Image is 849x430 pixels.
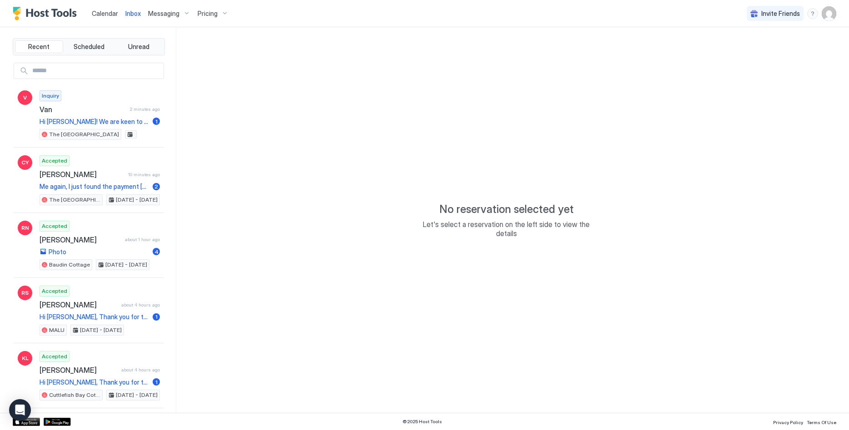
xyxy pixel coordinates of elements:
span: CY [21,158,29,167]
a: Host Tools Logo [13,7,81,20]
span: Calendar [92,10,118,17]
button: Unread [114,40,163,53]
a: Calendar [92,9,118,18]
span: © 2025 Host Tools [402,419,442,425]
span: [DATE] - [DATE] [80,326,122,334]
a: App Store [13,418,40,426]
span: No reservation selected yet [439,203,574,216]
span: Invite Friends [761,10,800,18]
span: Messaging [148,10,179,18]
span: Me again, I just found the payment [PERSON_NAME] [40,183,149,191]
span: 2 [154,183,158,190]
span: [DATE] - [DATE] [105,261,147,269]
span: Privacy Policy [773,420,803,425]
span: Scheduled [74,43,104,51]
span: Accepted [42,352,67,361]
span: about 1 hour ago [125,237,160,242]
span: The [GEOGRAPHIC_DATA] [49,196,100,204]
span: V [23,94,27,102]
a: Inbox [125,9,141,18]
span: KL [22,354,29,362]
span: 1 [155,379,158,386]
span: RS [21,289,29,297]
span: 2 minutes ago [130,106,160,112]
span: Accepted [42,157,67,165]
a: Google Play Store [44,418,71,426]
div: Open Intercom Messenger [9,399,31,421]
a: Terms Of Use [807,417,836,426]
span: 4 [154,248,159,255]
span: Baudin Cottage [49,261,90,269]
span: Unread [128,43,149,51]
span: Pricing [198,10,218,18]
div: User profile [822,6,836,21]
span: Accepted [42,287,67,295]
span: Hi [PERSON_NAME], Thank you for the update. It has been a pleasure hosting you! Safe travels! All... [40,378,149,386]
span: The [GEOGRAPHIC_DATA] [49,130,119,138]
span: Inquiry [42,92,59,100]
span: Cuttlefish Bay Cottage [49,391,100,399]
span: about 4 hours ago [121,302,160,308]
span: [PERSON_NAME] [40,366,118,375]
div: menu [807,8,818,19]
span: Inbox [125,10,141,17]
span: Hi [PERSON_NAME]! We are keen to book for a stay. We do have a baby and was wondering if a cot ca... [40,118,149,126]
span: Terms Of Use [807,420,836,425]
span: Photo [49,248,66,256]
span: [DATE] - [DATE] [116,196,158,204]
span: MALU [49,326,65,334]
a: Privacy Policy [773,417,803,426]
span: [PERSON_NAME] [40,170,124,179]
span: 10 minutes ago [128,172,160,178]
span: [PERSON_NAME] [40,300,118,309]
span: [PERSON_NAME] [40,235,121,244]
span: 1 [155,313,158,320]
span: about 4 hours ago [121,367,160,373]
button: Scheduled [65,40,113,53]
span: RN [21,224,29,232]
span: Let's select a reservation on the left side to view the details [416,220,597,238]
span: 1 [155,118,158,125]
span: Van [40,105,126,114]
span: [DATE] - [DATE] [116,391,158,399]
input: Input Field [29,63,164,79]
span: Accepted [42,222,67,230]
button: Recent [15,40,63,53]
div: tab-group [13,38,165,55]
span: Hi [PERSON_NAME], Thank you for the update. It has been a pleasure hosting you! Safe travels! All... [40,313,149,321]
span: Recent [28,43,50,51]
